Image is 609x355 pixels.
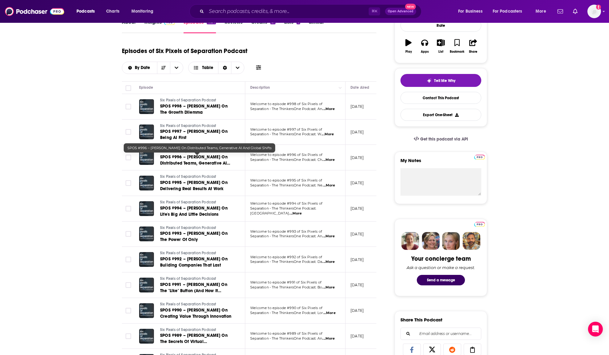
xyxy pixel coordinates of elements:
[160,251,234,256] a: Six Pixels of Separation Podcast
[72,6,103,16] button: open menu
[420,137,468,142] span: Get this podcast via API
[587,5,601,18] img: User Profile
[127,6,161,16] button: open menu
[350,155,364,160] p: [DATE]
[458,7,483,16] span: For Business
[126,155,131,160] span: Toggle select row
[250,183,322,187] span: Separation - The ThinkersOne Podcast. Ne
[160,333,234,345] a: SPOS #989 – [PERSON_NAME] On The Secrets Of Virtual Communications
[122,47,247,55] h1: Episodes of Six Pixels of Separation Podcast
[250,102,322,106] span: Welcome to episode #998 of Six Pixels of
[416,35,433,57] button: Apps
[321,132,334,137] span: ...More
[160,231,228,242] span: SPOS #993 – [PERSON_NAME] On The Power Of Only
[250,84,270,91] div: Description
[126,257,131,262] span: Toggle select row
[160,98,234,103] a: Six Pixels of Separation Podcast
[160,174,216,179] span: Six Pixels of Separation Podcast
[77,7,95,16] span: Podcasts
[160,154,230,172] span: SPOS #996 – [PERSON_NAME] On Distributed Teams, Generative AI And Global Shifts
[401,232,419,250] img: Sydney Profile
[250,311,323,315] span: Separation - The ThinkersOne Podcast. Lor
[350,231,364,237] p: [DATE]
[126,231,131,237] span: Toggle select row
[489,6,531,16] button: open menu
[322,234,335,239] span: ...More
[126,180,131,186] span: Toggle select row
[160,103,234,116] a: SPOS #998 – [PERSON_NAME] On The Growth Dilemma
[160,256,228,268] span: SPOS #992 – [PERSON_NAME] On Building Companies That Last
[250,336,322,341] span: Separation - The ThinkersOne Podcast. An
[250,201,322,206] span: Welcome to episode #994 of Six Pixels of
[126,333,131,339] span: Toggle select row
[350,206,364,211] p: [DATE]
[462,232,480,250] img: Jon Profile
[206,6,369,16] input: Search podcasts, credits, & more...
[250,178,322,182] span: Welcome to episode #995 of Six Pixels of
[536,7,546,16] span: More
[160,104,228,115] span: SPOS #998 – [PERSON_NAME] On The Growth Dilemma
[411,255,471,263] div: Your concierge team
[400,328,481,340] div: Search followers
[135,66,152,70] span: By Date
[122,66,157,70] button: open menu
[127,146,271,150] span: SPOS #996 – [PERSON_NAME] On Distributed Teams, Generative AI And Global Shifts
[400,35,416,57] button: Play
[350,129,364,135] p: [DATE]
[160,302,216,306] span: Six Pixels of Separation Podcast
[322,107,335,112] span: ...More
[587,5,601,18] span: Logged in as danikarchmer
[126,104,131,109] span: Toggle select row
[250,285,322,289] span: Separation - The ThinkersOne Podcast. Bo
[250,255,322,259] span: Welcome to episode #992 of Six Pixels of
[406,328,476,340] input: Email address or username...
[385,8,416,15] button: Open AdvancedNew
[350,333,364,339] p: [DATE]
[160,129,228,140] span: SPOS #997 – [PERSON_NAME] On Being AI First
[160,327,234,333] a: Six Pixels of Separation Podcast
[195,4,427,18] div: Search podcasts, credits, & more...
[160,200,216,204] span: Six Pixels of Separation Podcast
[350,257,364,262] p: [DATE]
[250,157,322,162] span: Separation - The ThinkersOne Podcast. Ch
[160,231,234,243] a: SPOS #993 – [PERSON_NAME] On The Power Of Only
[144,19,175,33] a: InsightsPodchaser Pro
[122,62,183,74] h2: Choose List sort
[160,276,216,281] span: Six Pixels of Separation Podcast
[400,109,481,121] button: Export One-Sheet
[250,153,322,157] span: Welcome to episode #996 of Six Pixels of
[250,206,316,215] span: Separation - The ThinkersOne Podcast. [GEOGRAPHIC_DATA]
[170,62,183,74] button: open menu
[369,7,380,15] span: ⌘ K
[160,282,227,300] span: SPOS #991 – [PERSON_NAME] On The "Like" Button (And How It Changed The World)
[289,211,302,216] span: ...More
[322,285,335,290] span: ...More
[126,308,131,313] span: Toggle select row
[5,6,64,17] img: Podchaser - Follow, Share and Rate Podcasts
[160,180,228,191] span: SPOS #995 – [PERSON_NAME] On Delivering Real Results At Work
[409,132,473,147] a: Get this podcast via API
[322,259,335,264] span: ...More
[337,84,344,92] button: Column Actions
[160,308,232,319] span: SPOS #990 – [PERSON_NAME] On Creating Value Through Innovation
[555,6,565,17] a: Show notifications dropdown
[202,66,213,70] span: Table
[160,123,234,129] a: Six Pixels of Separation Podcast
[323,183,335,188] span: ...More
[284,19,300,33] a: Lists6
[160,154,234,166] a: SPOS #996 – [PERSON_NAME] On Distributed Teams, Generative AI And Global Shifts
[405,4,416,10] span: New
[493,7,522,16] span: For Podcasters
[570,6,580,17] a: Show notifications dropdown
[442,232,460,250] img: Jules Profile
[126,282,131,288] span: Toggle select row
[400,92,481,104] a: Contact This Podcast
[160,333,228,350] span: SPOS #989 – [PERSON_NAME] On The Secrets Of Virtual Communications
[250,132,321,136] span: Separation - The ThinkersOne Podcast. W
[407,265,475,270] div: Ask a question or make a request.
[188,62,245,74] button: Choose View
[433,35,449,57] button: List
[350,308,364,313] p: [DATE]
